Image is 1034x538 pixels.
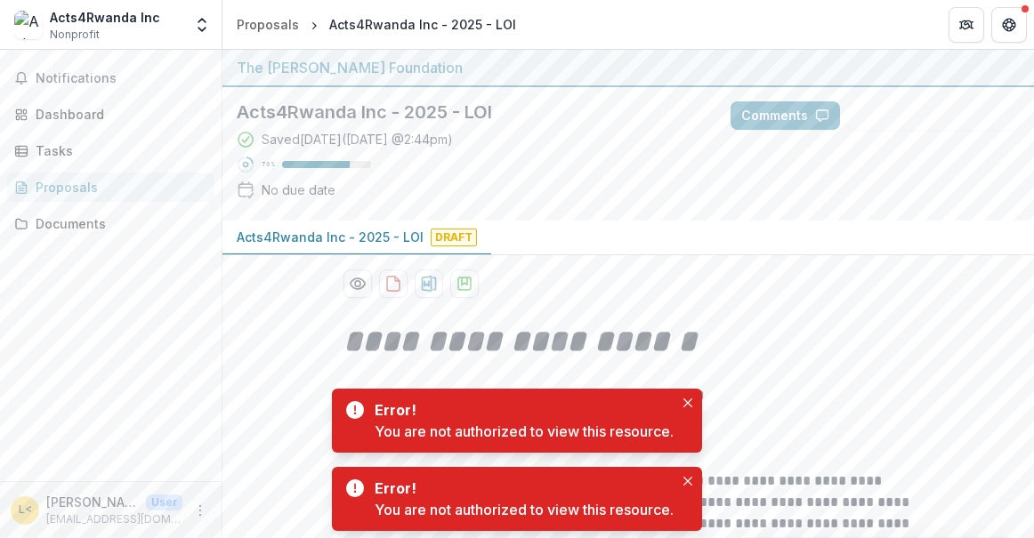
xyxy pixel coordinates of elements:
button: Close [677,470,699,492]
button: More [190,500,211,521]
button: Open entity switcher [190,7,214,43]
a: Proposals [230,12,306,37]
div: Error! [375,478,666,499]
div: Dashboard [36,105,200,124]
button: Comments [731,101,840,130]
div: Proposals [36,178,200,197]
div: Acts4Rwanda Inc [50,8,160,27]
div: No due date [262,181,335,199]
a: Proposals [7,173,214,202]
div: Documents [36,214,200,233]
span: Draft [431,229,477,246]
button: Get Help [991,7,1027,43]
button: download-proposal [379,269,408,298]
span: Notifications [36,71,207,86]
button: Answer Suggestions [847,101,1020,130]
div: You are not authorized to view this resource. [375,499,674,520]
a: Dashboard [7,100,214,129]
button: Preview 14192ead-01ef-4982-b40f-9e99dba6e248-0.pdf [343,269,372,298]
nav: breadcrumb [230,12,523,37]
a: Tasks [7,136,214,165]
button: Notifications [7,64,214,92]
img: Acts4Rwanda Inc [14,11,43,39]
div: Proposals [237,15,299,34]
a: Documents [7,209,214,238]
p: [EMAIL_ADDRESS][DOMAIN_NAME] [46,511,182,527]
div: Acts4Rwanda Inc - 2025 - LOI [329,15,516,34]
div: The [PERSON_NAME] Foundation [237,57,1020,78]
button: download-proposal [450,269,479,298]
div: Tasks [36,141,200,160]
button: download-proposal [415,269,443,298]
p: [PERSON_NAME] <[EMAIL_ADDRESS][DOMAIN_NAME]> [46,493,139,511]
p: Acts4Rwanda Inc - 2025 - LOI [237,228,424,246]
p: 76 % [262,158,275,171]
h2: Acts4Rwanda Inc - 2025 - LOI [237,101,702,123]
button: Close [677,392,699,414]
div: You are not authorized to view this resource. [375,421,674,442]
div: Error! [375,399,666,421]
span: Nonprofit [50,27,100,43]
div: Saved [DATE] ( [DATE] @ 2:44pm ) [262,130,453,149]
p: User [146,494,182,510]
div: Lily Scarlett <lily@acts4rwanda.org> [19,504,32,516]
button: Partners [949,7,984,43]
